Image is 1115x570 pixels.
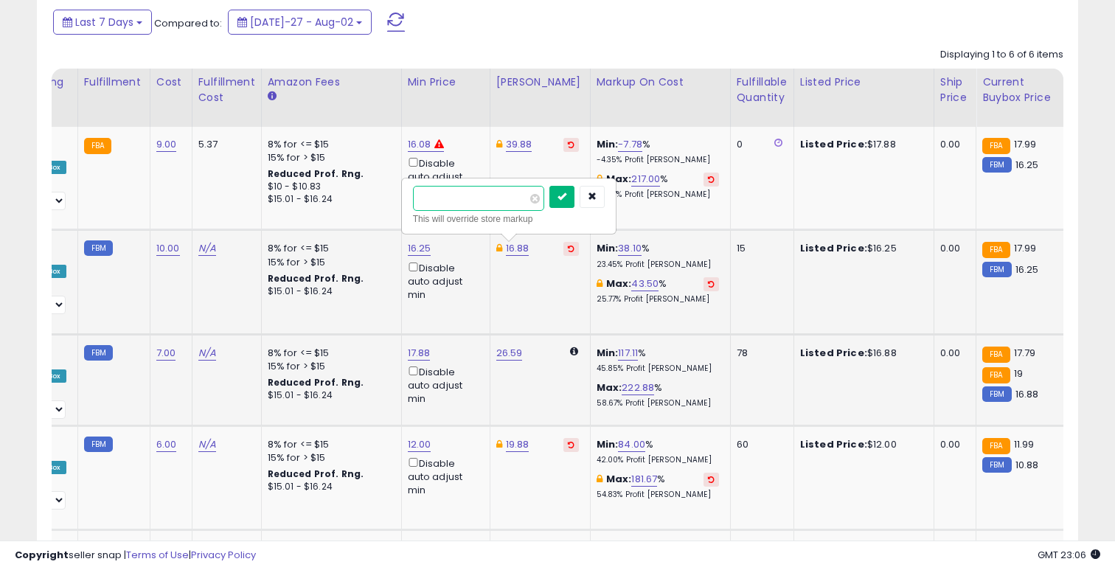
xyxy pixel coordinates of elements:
[800,74,928,90] div: Listed Price
[1014,241,1037,255] span: 17.99
[198,346,216,361] a: N/A
[597,260,719,270] p: 23.45% Profit [PERSON_NAME]
[737,347,782,360] div: 78
[268,242,390,255] div: 8% for <= $15
[496,346,523,361] a: 26.59
[597,473,719,500] div: %
[597,155,719,165] p: -4.35% Profit [PERSON_NAME]
[53,10,152,35] button: Last 7 Days
[268,347,390,360] div: 8% for <= $15
[75,15,133,29] span: Last 7 Days
[408,74,484,90] div: Min Price
[597,490,719,500] p: 54.83% Profit [PERSON_NAME]
[15,548,69,562] strong: Copyright
[1015,387,1039,401] span: 16.88
[597,241,619,255] b: Min:
[268,193,390,206] div: $15.01 - $16.24
[597,455,719,465] p: 42.00% Profit [PERSON_NAME]
[268,256,390,269] div: 15% for > $15
[606,172,632,186] b: Max:
[940,242,965,255] div: 0.00
[268,90,277,103] small: Amazon Fees.
[982,262,1011,277] small: FBM
[506,437,529,452] a: 19.88
[737,438,782,451] div: 60
[800,137,867,151] b: Listed Price:
[737,242,782,255] div: 15
[618,137,642,152] a: -7.78
[408,137,431,152] a: 16.08
[1015,158,1039,172] span: 16.25
[408,260,479,302] div: Disable auto adjust min
[268,451,390,465] div: 15% for > $15
[597,242,719,269] div: %
[800,138,923,151] div: $17.88
[156,346,176,361] a: 7.00
[597,437,619,451] b: Min:
[191,548,256,562] a: Privacy Policy
[14,74,72,90] div: Repricing
[737,138,782,151] div: 0
[800,438,923,451] div: $12.00
[15,549,256,563] div: seller snap | |
[940,48,1063,62] div: Displaying 1 to 6 of 6 items
[800,242,923,255] div: $16.25
[622,380,654,395] a: 222.88
[940,74,970,105] div: Ship Price
[597,380,622,395] b: Max:
[597,347,719,374] div: %
[597,74,724,90] div: Markup on Cost
[250,15,353,29] span: [DATE]-27 - Aug-02
[597,294,719,305] p: 25.77% Profit [PERSON_NAME]
[268,468,364,480] b: Reduced Prof. Rng.
[982,74,1058,105] div: Current Buybox Price
[1014,137,1037,151] span: 17.99
[1014,437,1035,451] span: 11.99
[597,190,719,200] p: 48.97% Profit [PERSON_NAME]
[982,457,1011,473] small: FBM
[597,438,719,465] div: %
[982,386,1011,402] small: FBM
[1014,346,1036,360] span: 17.79
[198,437,216,452] a: N/A
[1014,366,1023,380] span: 19
[506,241,529,256] a: 16.88
[84,138,111,154] small: FBA
[618,437,645,452] a: 84.00
[84,240,113,256] small: FBM
[156,241,180,256] a: 10.00
[597,381,719,409] div: %
[982,157,1011,173] small: FBM
[597,137,619,151] b: Min:
[408,364,479,406] div: Disable auto adjust min
[1015,458,1039,472] span: 10.88
[84,437,113,452] small: FBM
[198,138,250,151] div: 5.37
[982,438,1010,454] small: FBA
[268,285,390,298] div: $15.01 - $16.24
[940,138,965,151] div: 0.00
[590,69,730,127] th: The percentage added to the cost of goods (COGS) that forms the calculator for Min & Max prices.
[618,241,642,256] a: 38.10
[597,173,719,200] div: %
[408,455,479,498] div: Disable auto adjust min
[800,437,867,451] b: Listed Price:
[268,74,395,90] div: Amazon Fees
[606,472,632,486] b: Max:
[268,151,390,164] div: 15% for > $15
[597,398,719,409] p: 58.67% Profit [PERSON_NAME]
[618,346,638,361] a: 117.11
[268,272,364,285] b: Reduced Prof. Rng.
[408,155,479,198] div: Disable auto adjust min
[156,74,186,90] div: Cost
[198,74,255,105] div: Fulfillment Cost
[631,172,660,187] a: 217.00
[800,347,923,360] div: $16.88
[982,138,1010,154] small: FBA
[496,74,584,90] div: [PERSON_NAME]
[597,364,719,374] p: 45.85% Profit [PERSON_NAME]
[800,346,867,360] b: Listed Price:
[940,347,965,360] div: 0.00
[156,137,177,152] a: 9.00
[84,345,113,361] small: FBM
